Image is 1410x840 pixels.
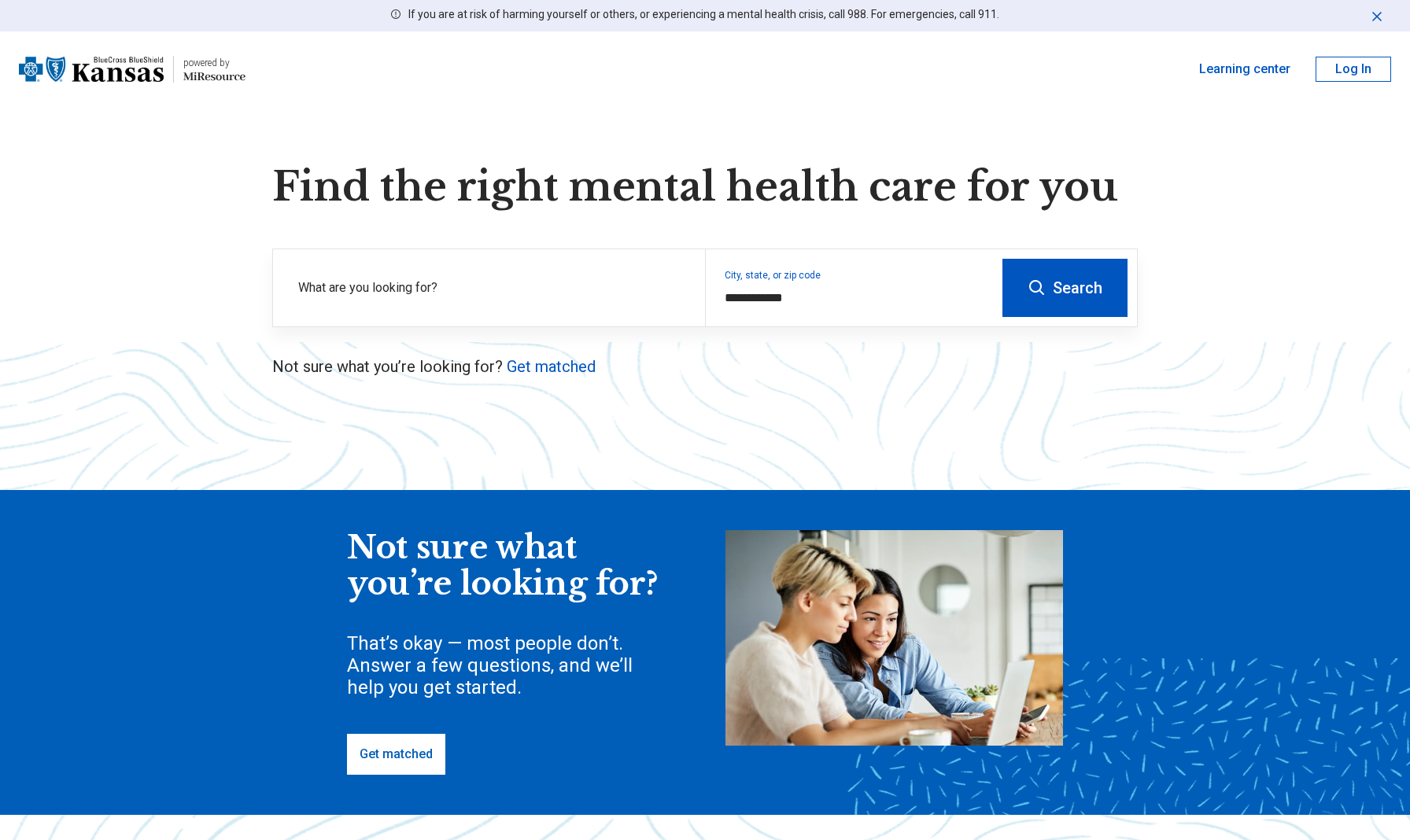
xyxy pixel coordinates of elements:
div: Not sure what you’re looking for? [347,530,662,602]
a: Get matched [507,357,596,376]
div: powered by [183,56,245,70]
a: Get matched [347,734,445,775]
label: What are you looking for? [298,278,686,297]
button: Log In [1316,57,1391,82]
div: That’s okay — most people don’t. Answer a few questions, and we’ll help you get started. [347,632,662,698]
p: Not sure what you’re looking for? [272,356,1138,378]
h1: Find the right mental health care for you [272,164,1138,211]
p: If you are at risk of harming yourself or others, or experiencing a mental health crisis, call 98... [408,6,999,23]
button: Search [1002,259,1128,317]
img: Blue Cross Blue Shield Kansas [19,50,164,88]
a: Blue Cross Blue Shield Kansaspowered by [19,50,245,88]
a: Learning center [1199,60,1290,79]
button: Dismiss [1369,6,1385,25]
